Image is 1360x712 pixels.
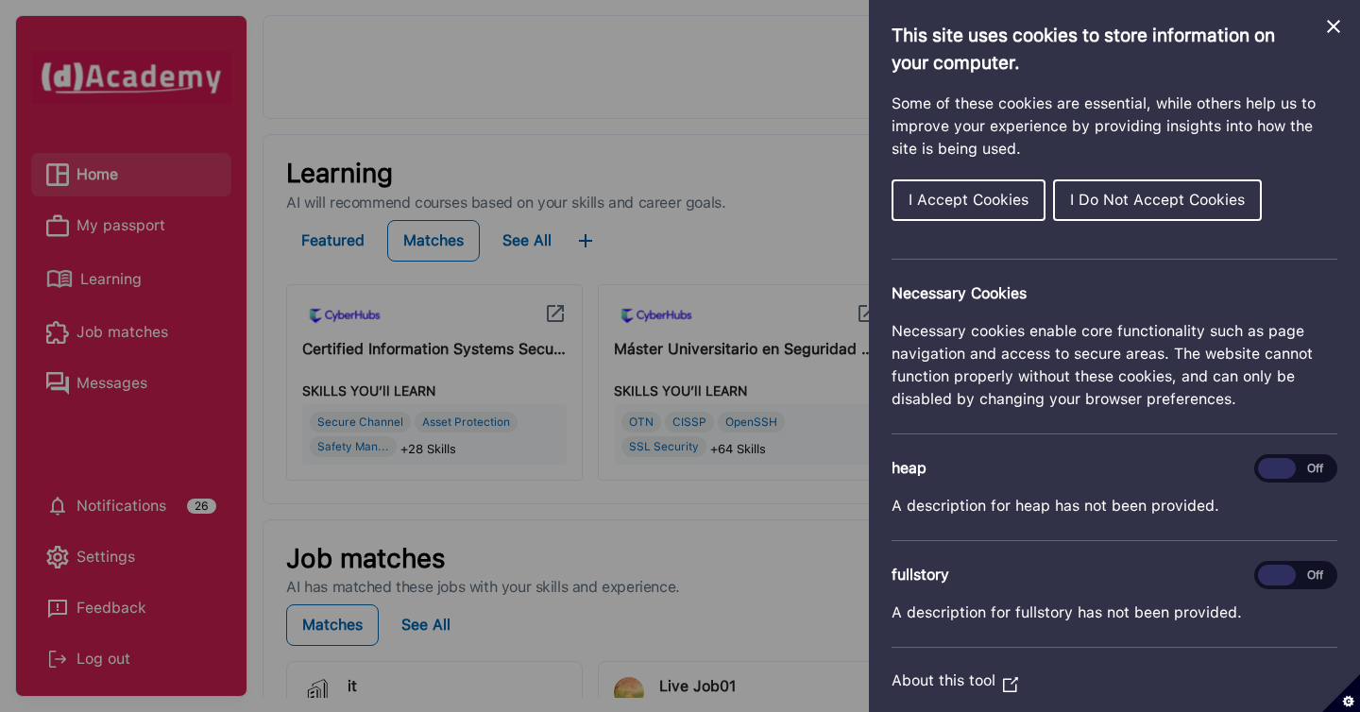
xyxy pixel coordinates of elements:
p: A description for fullstory has not been provided. [892,602,1337,624]
span: On [1258,458,1296,479]
button: I Do Not Accept Cookies [1053,179,1262,221]
span: On [1258,565,1296,585]
span: I Do Not Accept Cookies [1070,191,1245,209]
button: Close Cookie Control [1322,15,1345,38]
h3: fullstory [892,564,1337,586]
button: I Accept Cookies [892,179,1045,221]
p: Some of these cookies are essential, while others help us to improve your experience by providing... [892,93,1337,161]
button: Set cookie preferences [1322,674,1360,712]
span: Off [1296,458,1334,479]
span: I Accept Cookies [909,191,1028,209]
h2: Necessary Cookies [892,282,1337,305]
a: About this tool [892,671,1018,689]
p: Necessary cookies enable core functionality such as page navigation and access to secure areas. T... [892,320,1337,411]
h3: heap [892,457,1337,480]
h1: This site uses cookies to store information on your computer. [892,23,1337,77]
span: Off [1296,565,1334,585]
p: A description for heap has not been provided. [892,495,1337,517]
